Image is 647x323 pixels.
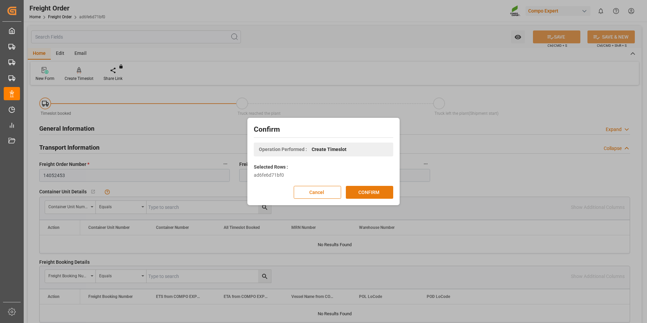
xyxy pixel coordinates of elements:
span: Operation Performed : [259,146,307,153]
label: Selected Rows : [254,164,288,171]
h2: Confirm [254,124,393,135]
button: Cancel [294,186,341,199]
div: ad6fe6d71bf0 [254,172,393,179]
span: Create Timeslot [312,146,347,153]
button: CONFIRM [346,186,393,199]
